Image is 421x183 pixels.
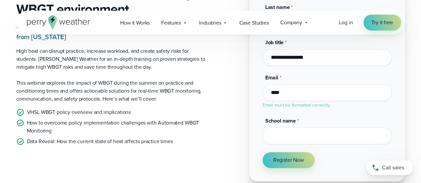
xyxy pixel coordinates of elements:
[263,102,330,109] label: Email must be formatted correctly.
[199,19,221,27] span: Industries
[27,119,205,135] p: How to overcome policy implementation challenges with Automated WBGT Monitoring
[27,137,173,145] p: Data Reveal: How the current state of heat affects practice times
[265,3,290,11] span: Last name
[120,19,150,27] span: How it Works
[339,19,353,27] a: Log in
[273,156,304,164] span: Register Now
[265,39,284,46] span: Job title
[382,164,404,172] span: Call sales
[16,79,205,103] p: This webinar explores the impact of WBGT during the summer on practice and conditioning times and...
[233,16,274,30] a: Case Studies
[363,15,401,31] a: Try it free
[16,47,205,71] p: High heat can disrupt practice, increase workload, and create safety risks for students. [PERSON_...
[27,108,131,116] p: VHSL WBGT policy overview and implications
[263,152,315,168] button: Register Now
[366,160,413,175] a: Call sales
[265,117,296,125] span: School name
[265,74,278,81] span: Email
[114,16,155,30] a: How it Works
[239,19,269,27] span: Case Studies
[161,19,181,27] span: Features
[371,19,393,27] span: Try it free
[280,19,302,27] span: Company
[339,19,353,26] span: Log in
